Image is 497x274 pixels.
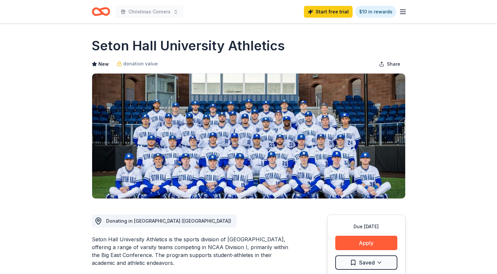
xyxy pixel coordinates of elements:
[335,223,397,231] div: Due [DATE]
[335,255,397,270] button: Saved
[98,60,109,68] span: New
[106,218,231,224] span: Donating in [GEOGRAPHIC_DATA] ([GEOGRAPHIC_DATA])
[355,6,396,18] a: $10 in rewards
[359,258,375,267] span: Saved
[92,74,405,198] img: Image for Seton Hall University Athletics
[304,6,353,18] a: Start free trial
[128,8,171,16] span: Christmas Corners
[92,37,285,55] h1: Seton Hall University Athletics
[374,58,406,71] button: Share
[117,60,158,68] a: donation value
[92,4,110,19] a: Home
[115,5,184,18] button: Christmas Corners
[387,60,400,68] span: Share
[92,235,296,267] div: Seton Hall University Athletics is the sports division of [GEOGRAPHIC_DATA], offering a range of ...
[335,236,397,250] button: Apply
[123,60,158,68] span: donation value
